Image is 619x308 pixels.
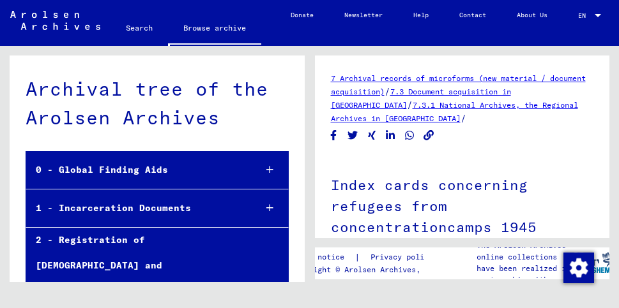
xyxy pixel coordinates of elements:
div: 1 - Incarceration Documents [26,196,245,221]
img: Zustimmung ändern [563,253,594,283]
mat-select-trigger: EN [578,11,586,20]
img: Arolsen_neg.svg [10,11,100,30]
button: Share on LinkedIn [384,128,397,143]
div: | [291,251,448,264]
a: Search [111,13,168,43]
a: 7 Archival records of microforms (new material / document acquisition) [331,73,586,96]
a: 7.3 Document acquisition in [GEOGRAPHIC_DATA] [331,87,511,110]
button: Share on Facebook [327,128,340,143]
span: / [461,112,466,124]
h1: Index cards concerning refugees from concentrationcamps 1945 [331,156,594,254]
button: Share on Twitter [346,128,360,143]
span: / [407,99,413,110]
span: / [385,85,390,97]
button: Copy link [422,128,436,143]
a: 7.3.1 National Archives, the Regional Archives in [GEOGRAPHIC_DATA] [331,100,578,123]
button: Share on WhatsApp [403,128,416,143]
div: 0 - Global Finding Aids [26,158,245,182]
p: Copyright © Arolsen Archives, 2021 [291,264,448,275]
a: Browse archive [168,13,261,46]
div: Zustimmung ändern [563,252,593,282]
p: have been realized in partnership with [477,263,572,286]
a: Legal notice [291,251,355,264]
div: Archival tree of the Arolsen Archives [26,75,289,132]
button: Share on Xing [365,128,379,143]
a: Privacy policy [360,251,448,264]
p: The Arolsen Archives online collections [477,240,572,263]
